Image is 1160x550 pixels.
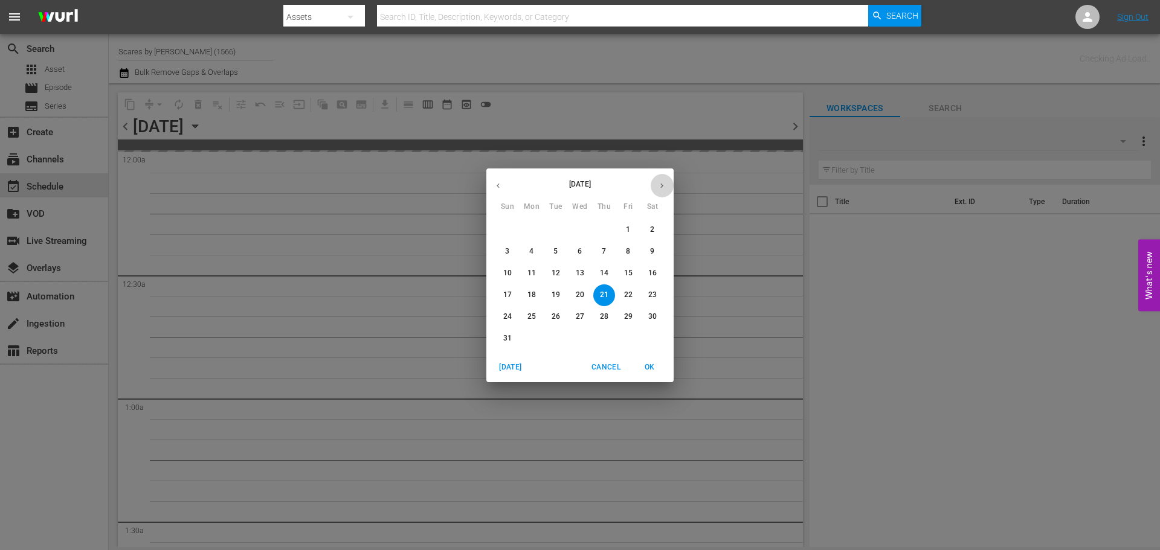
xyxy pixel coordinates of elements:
[642,201,663,213] span: Sat
[600,312,608,322] p: 28
[635,361,664,374] span: OK
[529,246,533,257] p: 4
[497,241,518,263] button: 3
[569,263,591,284] button: 13
[545,263,567,284] button: 12
[593,306,615,328] button: 28
[648,290,657,300] p: 23
[521,263,543,284] button: 11
[521,201,543,213] span: Mon
[545,241,567,263] button: 5
[617,263,639,284] button: 15
[648,312,657,322] p: 30
[591,361,620,374] span: Cancel
[648,268,657,278] p: 16
[527,312,536,322] p: 25
[545,284,567,306] button: 19
[510,179,650,190] p: [DATE]
[496,361,525,374] span: [DATE]
[593,263,615,284] button: 14
[576,268,584,278] p: 13
[576,312,584,322] p: 27
[503,312,512,322] p: 24
[569,284,591,306] button: 20
[1138,239,1160,311] button: Open Feedback Widget
[569,241,591,263] button: 6
[503,268,512,278] p: 10
[617,219,639,241] button: 1
[593,241,615,263] button: 7
[617,241,639,263] button: 8
[521,284,543,306] button: 18
[617,306,639,328] button: 29
[626,246,630,257] p: 8
[642,241,663,263] button: 9
[497,201,518,213] span: Sun
[29,3,87,31] img: ans4CAIJ8jUAAAAAAAAAAAAAAAAAAAAAAAAgQb4GAAAAAAAAAAAAAAAAAAAAAAAAJMjXAAAAAAAAAAAAAAAAAAAAAAAAgAT5G...
[545,201,567,213] span: Tue
[569,201,591,213] span: Wed
[642,306,663,328] button: 30
[497,284,518,306] button: 17
[527,268,536,278] p: 11
[642,219,663,241] button: 2
[521,306,543,328] button: 25
[650,246,654,257] p: 9
[578,246,582,257] p: 6
[497,328,518,350] button: 31
[642,284,663,306] button: 23
[642,263,663,284] button: 16
[624,268,633,278] p: 15
[503,333,512,344] p: 31
[593,201,615,213] span: Thu
[624,290,633,300] p: 22
[505,246,509,257] p: 3
[7,10,22,24] span: menu
[569,306,591,328] button: 27
[527,290,536,300] p: 18
[617,284,639,306] button: 22
[617,201,639,213] span: Fri
[630,357,669,377] button: OK
[545,306,567,328] button: 26
[497,263,518,284] button: 10
[600,268,608,278] p: 14
[521,241,543,263] button: 4
[626,225,630,235] p: 1
[553,246,558,257] p: 5
[497,306,518,328] button: 24
[624,312,633,322] p: 29
[552,312,560,322] p: 26
[552,290,560,300] p: 19
[600,290,608,300] p: 21
[587,357,625,377] button: Cancel
[576,290,584,300] p: 20
[1117,12,1149,22] a: Sign Out
[886,5,918,27] span: Search
[593,284,615,306] button: 21
[552,268,560,278] p: 12
[491,357,530,377] button: [DATE]
[602,246,606,257] p: 7
[650,225,654,235] p: 2
[503,290,512,300] p: 17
